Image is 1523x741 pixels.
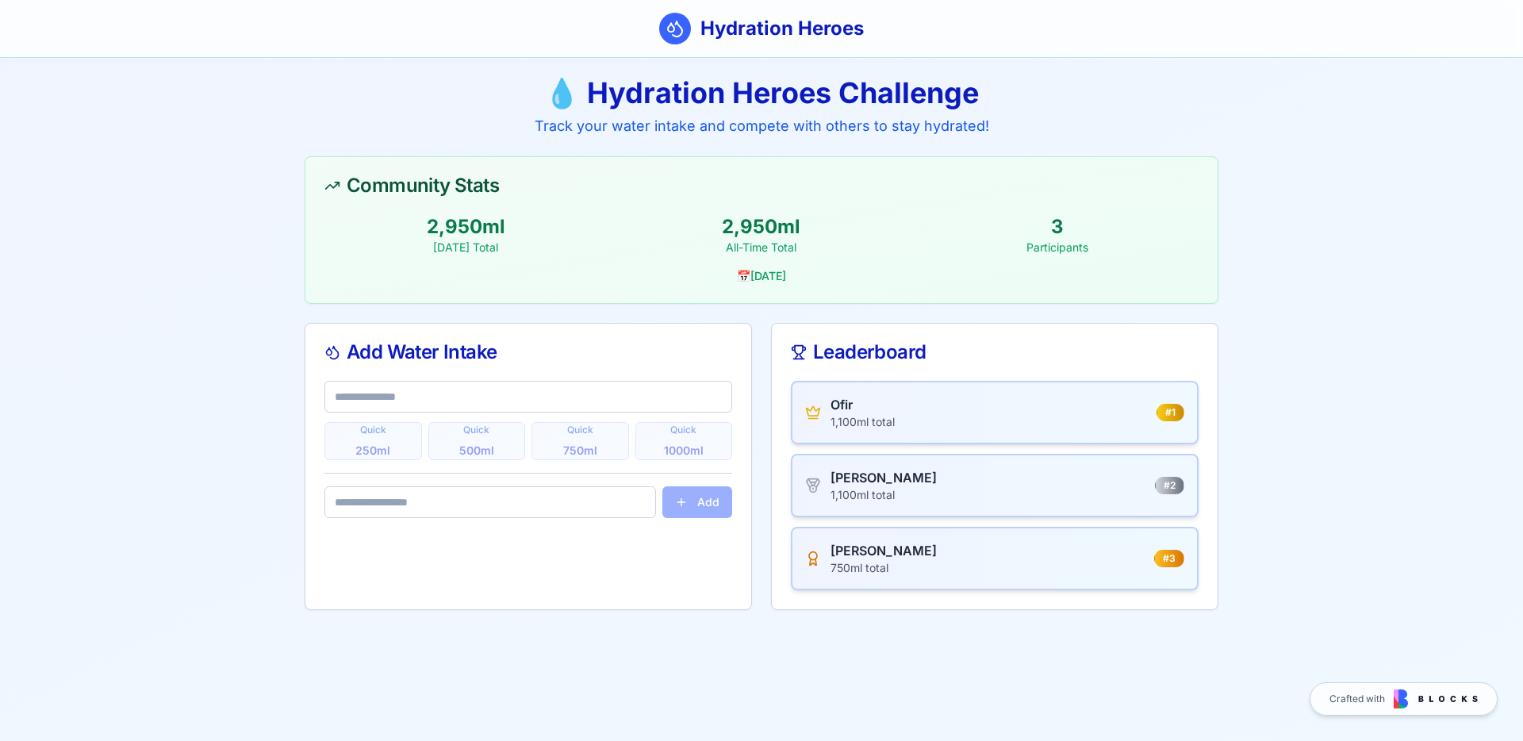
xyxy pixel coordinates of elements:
[1157,404,1184,421] div: # 1
[324,214,608,240] div: 2,950 ml
[915,214,1199,240] div: 3
[831,414,895,430] div: 1,100 ml total
[1154,550,1184,567] div: # 3
[831,560,937,576] div: 750 ml total
[620,240,903,255] div: All-Time Total
[305,115,1218,137] p: Track your water intake and compete with others to stay hydrated!
[831,487,937,503] div: 1,100 ml total
[1155,477,1184,494] div: # 2
[620,214,903,240] div: 2,950 ml
[831,541,937,560] div: [PERSON_NAME]
[324,343,732,362] div: Add Water Intake
[831,395,895,414] div: Ofir
[915,240,1199,255] div: Participants
[324,176,1199,195] div: Community Stats
[700,16,864,41] h1: Hydration Heroes
[791,343,1199,362] div: Leaderboard
[305,77,1218,109] h1: 💧 Hydration Heroes Challenge
[324,240,608,255] div: [DATE] Total
[324,268,1199,284] div: 📅 [DATE]
[1329,693,1385,705] span: Crafted with
[831,468,937,487] div: [PERSON_NAME]
[1394,689,1478,708] img: Blocks
[1310,682,1498,716] a: Crafted with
